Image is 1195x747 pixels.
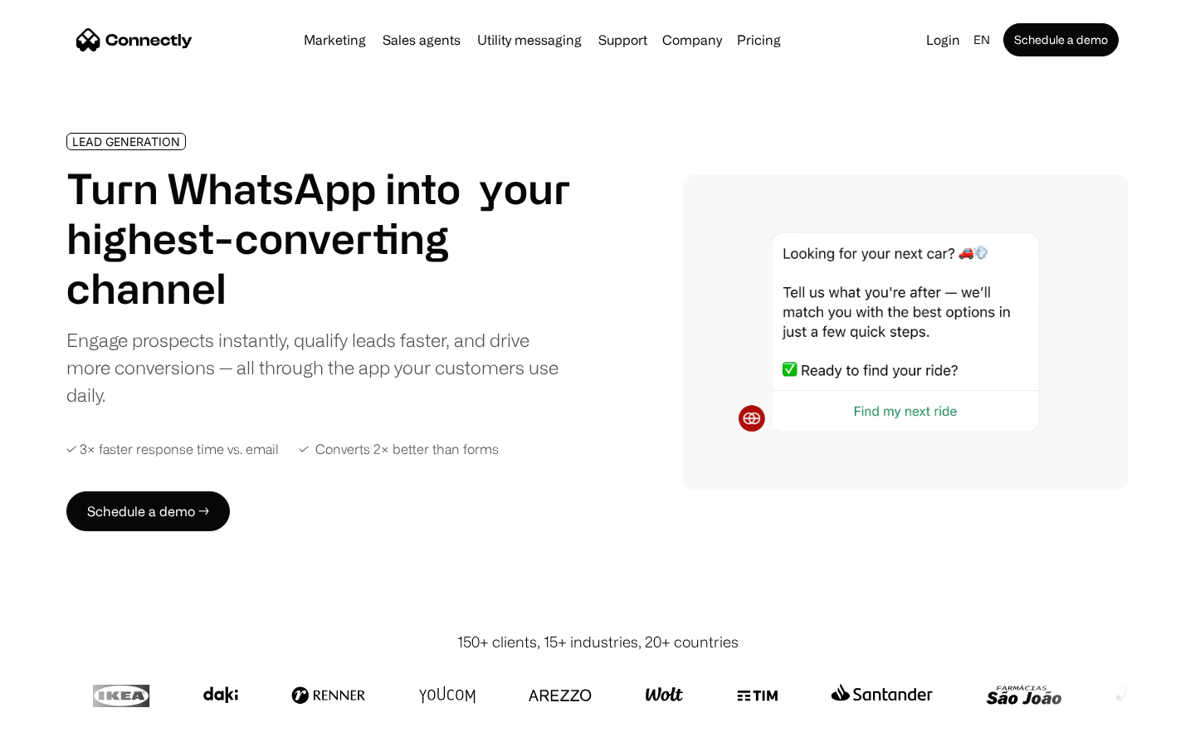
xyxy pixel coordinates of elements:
[299,442,499,457] div: ✓ Converts 2× better than forms
[33,718,100,741] ul: Language list
[471,33,588,46] a: Utility messaging
[662,28,722,51] div: Company
[72,135,180,148] div: LEAD GENERATION
[376,33,467,46] a: Sales agents
[66,164,571,313] h1: Turn WhatsApp into your highest-converting channel
[973,28,990,51] div: en
[919,28,967,51] a: Login
[592,33,654,46] a: Support
[297,33,373,46] a: Marketing
[730,33,788,46] a: Pricing
[66,442,279,457] div: ✓ 3× faster response time vs. email
[66,326,571,408] div: Engage prospects instantly, qualify leads faster, and drive more conversions — all through the ap...
[457,631,739,653] div: 150+ clients, 15+ industries, 20+ countries
[66,491,230,531] a: Schedule a demo →
[17,716,100,741] aside: Language selected: English
[1003,23,1119,56] a: Schedule a demo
